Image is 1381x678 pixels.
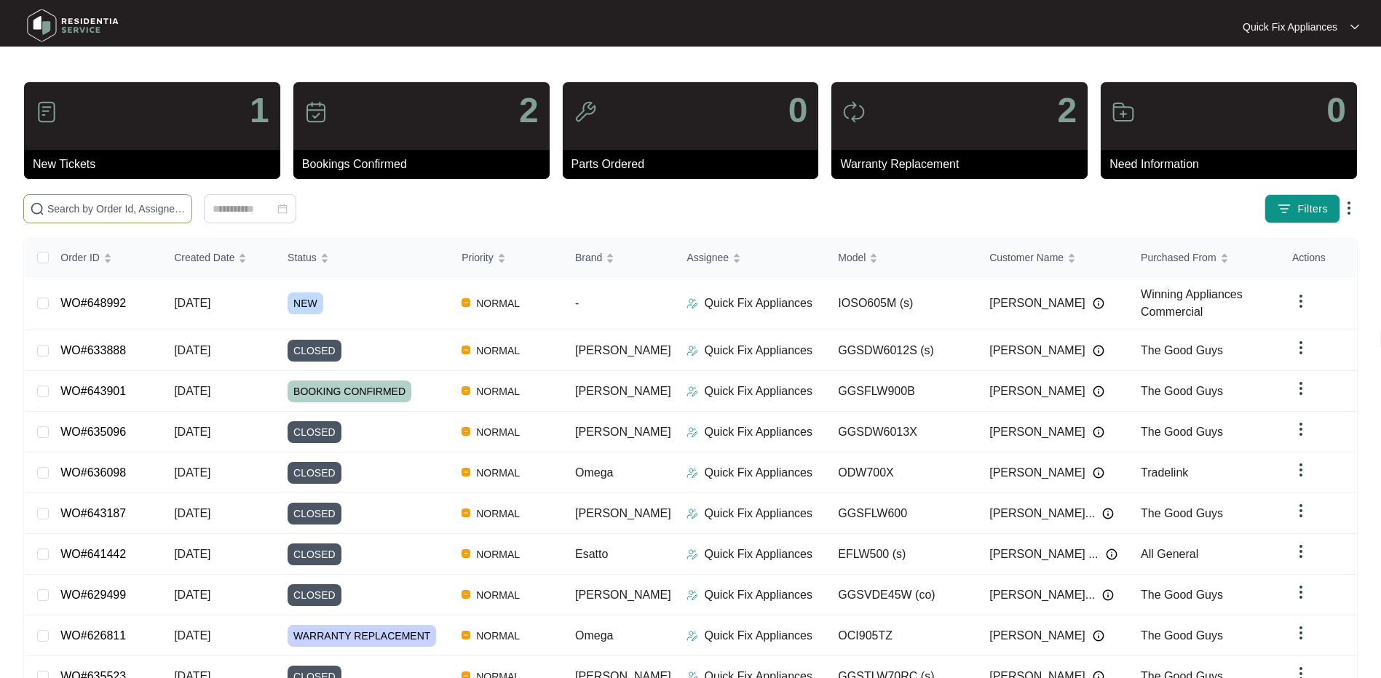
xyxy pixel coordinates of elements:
p: Quick Fix Appliances [704,464,812,482]
th: Model [826,239,978,277]
img: Vercel Logo [462,509,470,517]
span: NORMAL [470,627,526,645]
span: [PERSON_NAME] [575,426,671,438]
span: CLOSED [288,340,341,362]
input: Search by Order Id, Assignee Name, Customer Name, Brand and Model [47,201,186,217]
span: Created Date [174,250,234,266]
button: filter iconFilters [1265,194,1340,223]
span: Order ID [60,250,100,266]
span: NORMAL [470,342,526,359]
img: Info icon [1093,386,1104,397]
p: Quick Fix Appliances [704,383,812,400]
img: residentia service logo [22,4,124,47]
td: GGSDW6013X [826,412,978,452]
th: Assignee [675,239,826,277]
span: [DATE] [174,629,210,642]
img: Vercel Logo [462,468,470,476]
img: dropdown arrow [1292,420,1310,438]
span: NEW [288,292,323,314]
span: Omega [575,629,613,642]
p: Quick Fix Appliances [704,342,812,359]
img: Assigner Icon [686,345,698,356]
span: The Good Guys [1141,344,1223,356]
p: Quick Fix Appliances [704,423,812,441]
p: Quick Fix Appliances [704,546,812,563]
span: [DATE] [174,385,210,397]
img: dropdown arrow [1292,339,1310,356]
span: [DATE] [174,426,210,438]
span: [DATE] [174,589,210,601]
span: [PERSON_NAME]... [989,586,1095,604]
span: CLOSED [288,462,341,484]
span: CLOSED [288,543,341,565]
span: [DATE] [174,297,210,309]
img: Info icon [1093,298,1104,309]
span: NORMAL [470,464,526,482]
img: Info icon [1102,508,1114,519]
span: Tradelink [1141,466,1188,479]
span: NORMAL [470,295,526,312]
p: Quick Fix Appliances [704,295,812,312]
span: [DATE] [174,466,210,479]
span: The Good Guys [1141,629,1223,642]
img: Info icon [1093,467,1104,479]
img: Assigner Icon [686,589,698,601]
img: dropdown arrow [1292,461,1310,479]
th: Purchased From [1129,239,1281,277]
p: 0 [1326,93,1346,128]
img: dropdown arrow [1292,543,1310,560]
span: [PERSON_NAME] [989,464,1085,482]
img: Assigner Icon [686,298,698,309]
span: NORMAL [470,423,526,441]
span: CLOSED [288,503,341,525]
a: WO#633888 [60,344,126,356]
td: GGSFLW600 [826,493,978,534]
span: The Good Guys [1141,385,1223,397]
img: Assigner Icon [686,630,698,642]
img: icon [842,100,866,124]
a: WO#648992 [60,297,126,309]
th: Status [276,239,450,277]
th: Priority [450,239,563,277]
img: dropdown arrow [1292,502,1310,519]
img: Info icon [1102,589,1114,601]
img: Assigner Icon [686,467,698,479]
p: 2 [1057,93,1077,128]
a: WO#635096 [60,426,126,438]
th: Brand [563,239,675,277]
a: WO#641442 [60,548,126,560]
span: CLOSED [288,584,341,606]
td: ODW700X [826,452,978,493]
a: WO#636098 [60,466,126,479]
span: Esatto [575,548,608,560]
span: Purchased From [1141,250,1216,266]
p: 1 [250,93,269,128]
span: [PERSON_NAME] [989,342,1085,359]
span: [PERSON_NAME] [575,344,671,356]
img: icon [574,100,597,124]
span: All General [1141,548,1198,560]
img: Vercel Logo [462,549,470,558]
img: Vercel Logo [462,427,470,436]
img: Info icon [1106,549,1117,560]
span: Filters [1297,202,1328,217]
img: Vercel Logo [462,590,470,599]
img: Assigner Icon [686,426,698,438]
span: The Good Guys [1141,507,1223,519]
img: dropdown arrow [1350,23,1359,31]
img: Vercel Logo [462,631,470,639]
p: Quick Fix Appliances [704,627,812,645]
p: Bookings Confirmed [302,156,550,173]
p: 0 [788,93,808,128]
span: The Good Guys [1141,589,1223,601]
a: WO#643187 [60,507,126,519]
th: Order ID [49,239,162,277]
img: Info icon [1093,426,1104,438]
span: CLOSED [288,421,341,443]
p: Parts Ordered [571,156,819,173]
span: BOOKING CONFIRMED [288,380,411,402]
span: [PERSON_NAME] [989,295,1085,312]
span: - [575,297,579,309]
img: icon [35,100,58,124]
span: [DATE] [174,548,210,560]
